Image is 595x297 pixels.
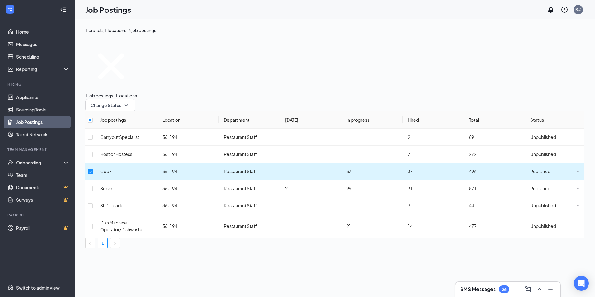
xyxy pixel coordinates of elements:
[224,203,257,208] span: Restaurant Staff
[16,285,60,291] div: Switch to admin view
[123,101,130,109] svg: SmallChevronDown
[16,128,69,141] a: Talent Network
[16,66,70,72] div: Reporting
[224,168,257,174] span: Restaurant Staff
[16,194,69,206] a: SurveysCrown
[524,285,532,293] svg: ComposeMessage
[100,186,114,191] span: Server
[16,169,69,181] a: Team
[85,27,584,34] p: 1 brands, 1 locations, 6 job postings
[408,223,413,229] span: 14
[16,26,69,38] a: Home
[469,186,476,191] span: 871
[224,186,257,191] span: Restaurant Staff
[574,276,589,291] div: Open Intercom Messenger
[224,151,257,157] span: Restaurant Staff
[16,159,64,166] div: Onboarding
[408,203,410,208] span: 3
[530,223,556,229] span: Unpublished
[16,38,69,50] a: Messages
[346,168,351,174] span: 37
[157,214,219,238] td: 36-194
[403,111,464,129] th: Hired
[162,186,177,191] span: 36-194
[85,99,135,111] button: Change StatusSmallChevronDown
[577,170,579,172] svg: Ellipses
[224,134,257,140] span: Restaurant Staff
[157,180,219,197] td: 36-194
[577,187,579,190] svg: Ellipses
[16,222,69,234] a: PayrollCrown
[100,168,112,174] span: Cook
[530,134,556,140] span: Unpublished
[157,129,219,146] td: 36-194
[530,203,556,208] span: Unpublished
[408,134,410,140] span: 2
[536,285,543,293] svg: ChevronUp
[100,134,139,140] span: Carryout Specialist
[561,6,568,13] svg: QuestionInfo
[7,285,14,291] svg: Settings
[408,186,413,191] span: 31
[577,225,579,227] svg: Ellipses
[219,197,280,214] td: Restaurant Staff
[60,7,66,13] svg: Collapse
[16,103,69,116] a: Sourcing Tools
[469,134,474,140] span: 89
[100,151,132,157] span: Host or Hostess
[460,286,496,293] h3: SMS Messages
[7,212,68,218] div: Payroll
[162,168,177,174] span: 36-194
[219,180,280,197] td: Restaurant Staff
[408,168,413,174] span: 37
[110,238,120,248] button: right
[219,146,280,163] td: Restaurant Staff
[530,151,556,157] span: Unpublished
[162,151,177,157] span: 36-194
[469,203,474,208] span: 44
[546,284,555,294] button: Minimize
[523,284,533,294] button: ComposeMessage
[547,285,554,293] svg: Minimize
[110,238,120,248] li: Next Page
[7,147,68,152] div: Team Management
[88,242,92,245] span: left
[100,116,152,123] div: Job postings
[547,6,555,13] svg: Notifications
[100,220,145,232] span: Dish Machine Operator/Dishwasher
[85,4,131,15] h1: Job Postings
[530,186,550,191] span: Published
[85,40,137,92] svg: Cross
[16,181,69,194] a: DocumentsCrown
[157,163,219,180] td: 36-194
[502,287,507,292] div: 26
[469,151,476,157] span: 272
[530,168,550,174] span: Published
[162,223,177,229] span: 36-194
[408,151,410,157] span: 7
[224,223,257,229] span: Restaurant Staff
[224,116,275,123] div: Department
[469,223,476,229] span: 477
[280,111,341,129] th: [DATE]
[157,146,219,163] td: 36-194
[219,163,280,180] td: Restaurant Staff
[464,111,525,129] th: Total
[16,91,69,103] a: Applicants
[16,50,69,63] a: Scheduling
[219,214,280,238] td: Restaurant Staff
[85,238,95,248] button: left
[162,116,214,123] div: Location
[285,186,288,191] span: 2
[100,203,125,208] span: Shift Leader
[98,238,108,248] li: 1
[7,82,68,87] div: Hiring
[534,284,544,294] button: ChevronUp
[162,203,177,208] span: 36-194
[346,186,351,191] span: 99
[577,153,579,155] svg: Ellipses
[575,7,581,12] div: R#
[7,6,13,12] svg: WorkstreamLogo
[346,223,351,229] span: 21
[219,129,280,146] td: Restaurant Staff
